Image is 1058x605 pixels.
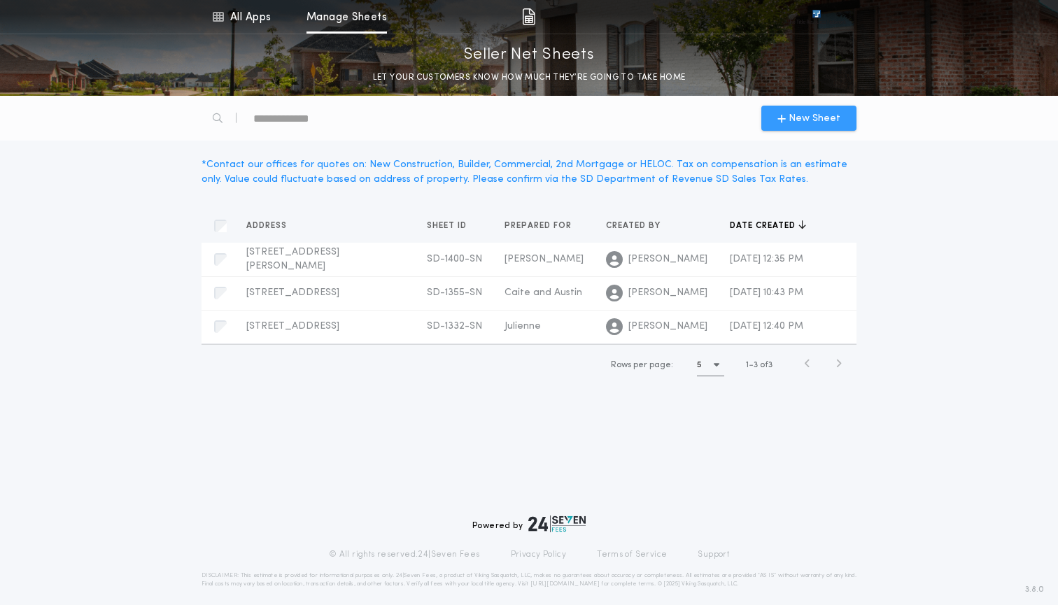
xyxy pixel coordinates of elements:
[202,571,856,588] p: DISCLAIMER: This estimate is provided for informational purposes only. 24|Seven Fees, a product o...
[202,157,856,187] div: * Contact our offices for quotes on: New Construction, Builder, Commercial, 2nd Mortgage or HELOC...
[698,549,729,560] a: Support
[730,254,803,264] span: [DATE] 12:35 PM
[730,287,803,298] span: [DATE] 10:43 PM
[730,220,798,232] span: Date created
[628,252,707,266] span: [PERSON_NAME]
[754,361,758,369] span: 3
[427,287,482,298] span: SD-1355-SN
[597,549,667,560] a: Terms of Service
[505,254,584,264] span: [PERSON_NAME]
[246,219,297,233] button: Address
[530,581,600,587] a: [URL][DOMAIN_NAME]
[427,219,477,233] button: Sheet ID
[505,321,541,332] span: Julienne
[730,219,806,233] button: Date created
[628,320,707,334] span: [PERSON_NAME]
[787,10,846,24] img: vs-icon
[746,361,749,369] span: 1
[628,286,707,300] span: [PERSON_NAME]
[1025,583,1044,596] span: 3.8.0
[697,354,724,376] button: 5
[427,321,482,332] span: SD-1332-SN
[472,515,586,532] div: Powered by
[606,220,663,232] span: Created by
[789,111,840,126] span: New Sheet
[760,359,773,371] span: of 3
[329,549,480,560] p: © All rights reserved. 24|Seven Fees
[505,287,582,298] span: Caite and Austin
[246,321,339,332] span: [STREET_ADDRESS]
[246,247,339,271] span: [STREET_ADDRESS][PERSON_NAME]
[464,44,595,66] p: Seller Net Sheets
[246,220,290,232] span: Address
[730,321,803,332] span: [DATE] 12:40 PM
[761,106,856,131] button: New Sheet
[528,515,586,532] img: logo
[697,358,702,372] h1: 5
[505,220,574,232] span: Prepared for
[606,219,671,233] button: Created by
[427,220,470,232] span: Sheet ID
[427,254,482,264] span: SD-1400-SN
[373,71,686,85] p: LET YOUR CUSTOMERS KNOW HOW MUCH THEY’RE GOING TO TAKE HOME
[511,549,567,560] a: Privacy Policy
[246,287,339,298] span: [STREET_ADDRESS]
[611,361,673,369] span: Rows per page:
[522,8,535,25] img: img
